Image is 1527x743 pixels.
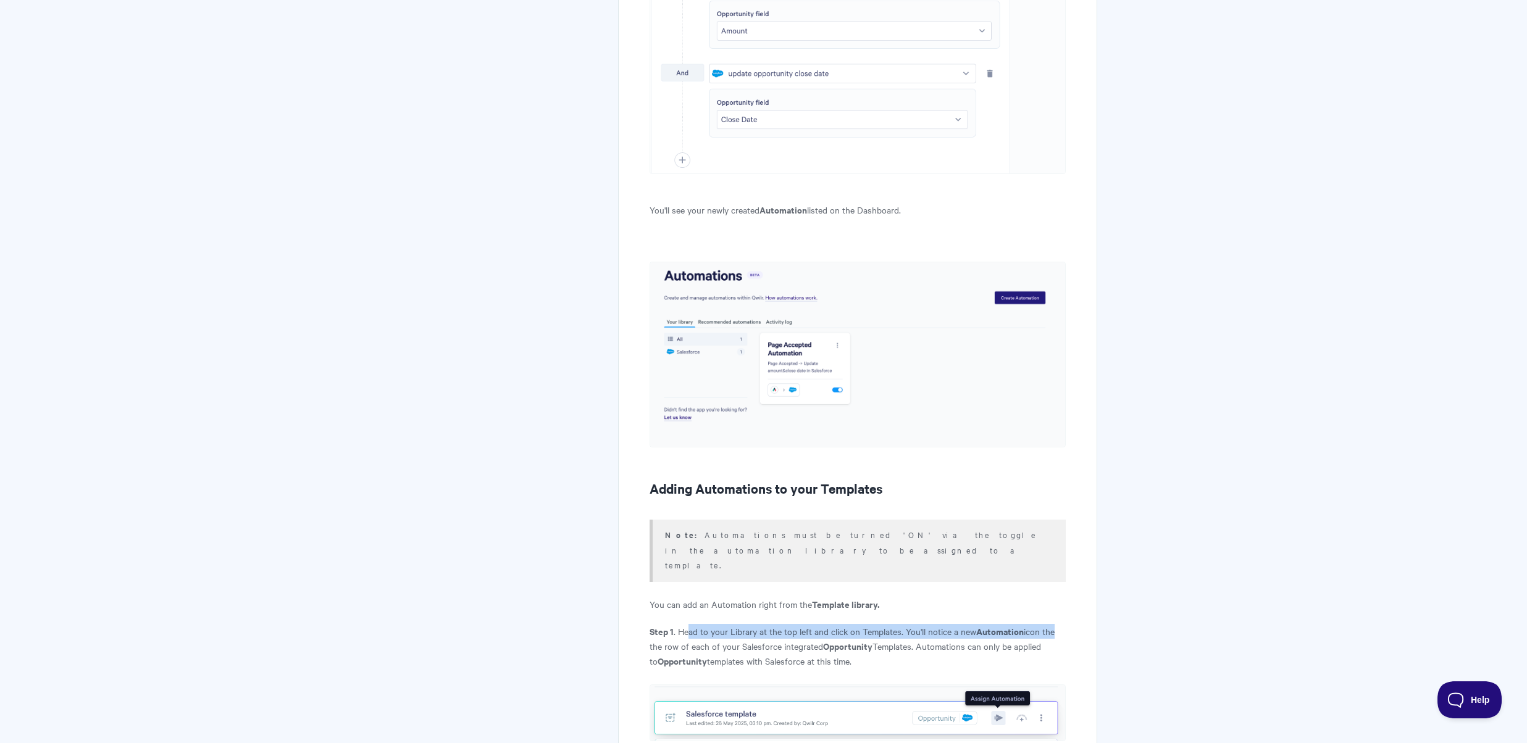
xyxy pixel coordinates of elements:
iframe: Toggle Customer Support [1437,681,1502,718]
strong: Step 1 [650,625,674,637]
h2: Adding Automations to your Templates [650,478,1065,498]
b: T [812,597,817,610]
strong: Automation [976,625,1024,637]
strong: Note: [665,529,705,541]
strong: Opportunity [823,639,872,652]
img: file-lVRNy48WbM.png [650,684,1065,741]
p: You can add an Automation right from the [650,597,1065,612]
img: file-krdyevdHih.png [650,262,1065,447]
strong: emplate library. [817,597,879,610]
strong: Opportunity [658,654,707,667]
p: . Head to your Library at the top left and click on Templates. You'll notice a new icon the the r... [650,624,1065,668]
p: You'll see your newly created listed on the Dashboard. [650,202,1065,217]
p: Automations must be turned 'ON' via the toggle in the automation library to be assigned to a temp... [665,527,1050,572]
strong: Automation [759,203,807,216]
